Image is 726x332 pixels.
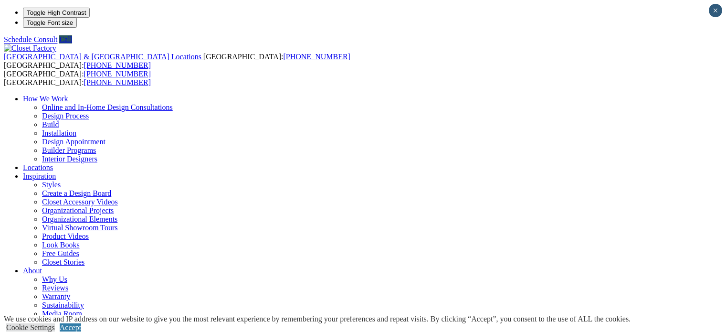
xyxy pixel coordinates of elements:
a: Online and In-Home Design Consultations [42,103,173,111]
a: Builder Programs [42,146,96,154]
a: Call [59,35,72,43]
a: How We Work [23,95,68,103]
a: Build [42,120,59,129]
a: Media Room [42,310,82,318]
a: Closet Stories [42,258,84,266]
a: Cookie Settings [6,323,55,332]
div: We use cookies and IP address on our website to give you the most relevant experience by remember... [4,315,631,323]
a: Sustainability [42,301,84,309]
a: Warranty [42,292,70,300]
a: Locations [23,163,53,171]
a: Installation [42,129,76,137]
button: Close [709,4,722,17]
a: Look Books [42,241,80,249]
a: [GEOGRAPHIC_DATA] & [GEOGRAPHIC_DATA] Locations [4,53,203,61]
img: Closet Factory [4,44,56,53]
span: [GEOGRAPHIC_DATA] & [GEOGRAPHIC_DATA] Locations [4,53,201,61]
a: Schedule Consult [4,35,57,43]
button: Toggle High Contrast [23,8,90,18]
a: Create a Design Board [42,189,111,197]
a: Organizational Projects [42,206,114,214]
a: Virtual Showroom Tours [42,224,118,232]
a: Reviews [42,284,68,292]
span: Toggle Font size [27,19,73,26]
a: Accept [60,323,81,332]
a: [PHONE_NUMBER] [283,53,350,61]
a: Closet Accessory Videos [42,198,118,206]
a: Organizational Elements [42,215,117,223]
a: [PHONE_NUMBER] [84,78,151,86]
a: Free Guides [42,249,79,257]
a: [PHONE_NUMBER] [84,61,151,69]
span: [GEOGRAPHIC_DATA]: [GEOGRAPHIC_DATA]: [4,70,151,86]
button: Toggle Font size [23,18,77,28]
a: Design Appointment [42,138,105,146]
a: About [23,267,42,275]
a: Interior Designers [42,155,97,163]
a: [PHONE_NUMBER] [84,70,151,78]
a: Styles [42,181,61,189]
a: Design Process [42,112,89,120]
span: [GEOGRAPHIC_DATA]: [GEOGRAPHIC_DATA]: [4,53,350,69]
span: Toggle High Contrast [27,9,86,16]
a: Inspiration [23,172,56,180]
a: Product Videos [42,232,89,240]
a: Why Us [42,275,67,283]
